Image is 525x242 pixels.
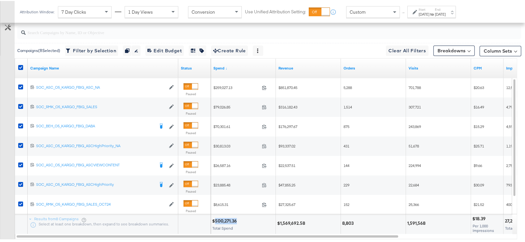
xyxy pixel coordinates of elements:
span: $259,027.13 [213,84,259,89]
a: SOC_ASC_O5_KARGO_FBIG_ASCHighPriority_NA [36,142,166,148]
span: 22,684 [409,182,419,186]
span: 875 [343,123,349,128]
a: Omniture Visits [409,65,468,70]
button: Breakdowns [433,45,475,55]
button: Filter by Selection [65,45,118,55]
span: Total Spend [212,225,233,230]
span: 1,198,347 [506,143,521,147]
span: $8,615.31 [213,201,259,206]
span: $15.29 [474,123,484,128]
span: 229 [343,182,349,186]
span: Total [505,225,513,230]
span: 243,869 [409,123,421,128]
span: $25.71 [474,143,484,147]
label: Paused [183,149,198,154]
span: $47,855.25 [278,182,295,186]
span: 1 Day Views [128,8,153,14]
label: Start: [419,6,429,11]
span: $9.66 [474,162,482,167]
span: 144 [343,162,349,167]
span: 5,288 [343,84,352,89]
a: SOC_RMK_O5_KARGO_FBIG_SALES [36,103,166,109]
div: 1,591,568 [407,219,427,225]
span: 152 [343,201,349,206]
button: Column Sets [479,45,521,55]
a: SOC_ASC_O5_KARGO_FBIG_ASCHighPriority [36,181,154,187]
div: SOC_ASC_O5_KARGO_FBIG_ASCVIEWCONTENT [36,161,154,167]
div: $18.39 [472,215,488,221]
button: Create Rule [211,45,248,55]
span: $30.09 [474,182,484,186]
label: Paused [183,208,198,212]
label: Paused [183,110,198,115]
span: $16.49 [474,104,484,108]
div: $1,569,692.58 [277,219,307,225]
span: 25,366 [409,201,419,206]
div: Attribution Window: [20,9,55,13]
span: Clear All Filters [388,46,426,54]
label: Paused [183,169,198,173]
div: [DATE] [435,11,446,16]
label: Paused [183,188,198,193]
span: 307,721 [409,104,421,108]
a: Your campaign name. [30,65,176,70]
span: 224,994 [409,162,421,167]
div: SOC_BEH_O5_KARGO_FBIG_DABA [36,122,154,128]
span: 2,752,567 [506,162,521,167]
span: 1,514 [343,104,352,108]
a: SOC_RMK_O5_KARGO_FBIG_SALES_OCT24 [36,201,166,206]
span: Conversion [192,8,215,14]
span: Per 1,000 Impressions [473,223,494,232]
div: [DATE] [419,11,429,16]
div: SOC_ASC_O5_KARGO_FBIG_ASCHighPriority [36,181,154,186]
label: End: [435,6,446,11]
span: 7 Day Clicks [61,8,86,14]
span: 4,793,064 [506,104,521,108]
div: Campaigns ( 8 Selected) [17,47,60,53]
span: $27,325.67 [278,201,295,206]
span: 400,385 [506,201,518,206]
span: $176,297.67 [278,123,297,128]
span: 431 [343,143,349,147]
div: $500,271.36 [212,217,239,223]
span: $20.63 [474,84,484,89]
span: 793,928 [506,182,518,186]
a: Omniture Revenue [278,65,338,70]
span: $316,182.43 [278,104,297,108]
span: 51,678 [409,143,419,147]
span: $30,813.03 [213,143,259,147]
div: 8,803 [342,219,356,225]
span: 12,556,109 [506,84,523,89]
label: Paused [183,130,198,134]
label: Use Unified Attribution Setting: [245,8,306,14]
span: $26,587.16 [213,162,259,167]
span: $22,537.51 [278,162,295,167]
a: The average cost you've paid to have 1,000 impressions of your ad. [474,65,501,70]
span: Custom [350,8,366,14]
span: Edit Budget [147,46,182,54]
span: $851,870.45 [278,84,297,89]
span: Create Rule [213,46,246,54]
strong: to [429,11,435,16]
span: $23,885.48 [213,182,259,186]
span: $79,026.85 [213,104,259,108]
a: SOC_ASC_O5_KARGO_FBIG_ASCVIEWCONTENT [36,161,154,168]
span: $93,337.02 [278,143,295,147]
a: Omniture Orders [343,65,403,70]
button: Clear All Filters [386,45,428,55]
label: Paused [183,91,198,95]
span: $70,301.61 [213,123,259,128]
a: SOC_ASC_O5_KARGO_FBIG_ASC_NA [36,84,166,89]
span: 701,788 [409,84,421,89]
span: $21.52 [474,201,484,206]
a: The total amount spent to date. [213,65,273,70]
span: 4,596,623 [506,123,521,128]
a: Shows the current state of your Ad Campaign. [181,65,208,70]
a: SOC_BEH_O5_KARGO_FBIG_DABA [36,122,154,129]
button: Edit Budget [145,45,184,55]
input: Search Campaigns by Name, ID or Objective [26,22,476,35]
